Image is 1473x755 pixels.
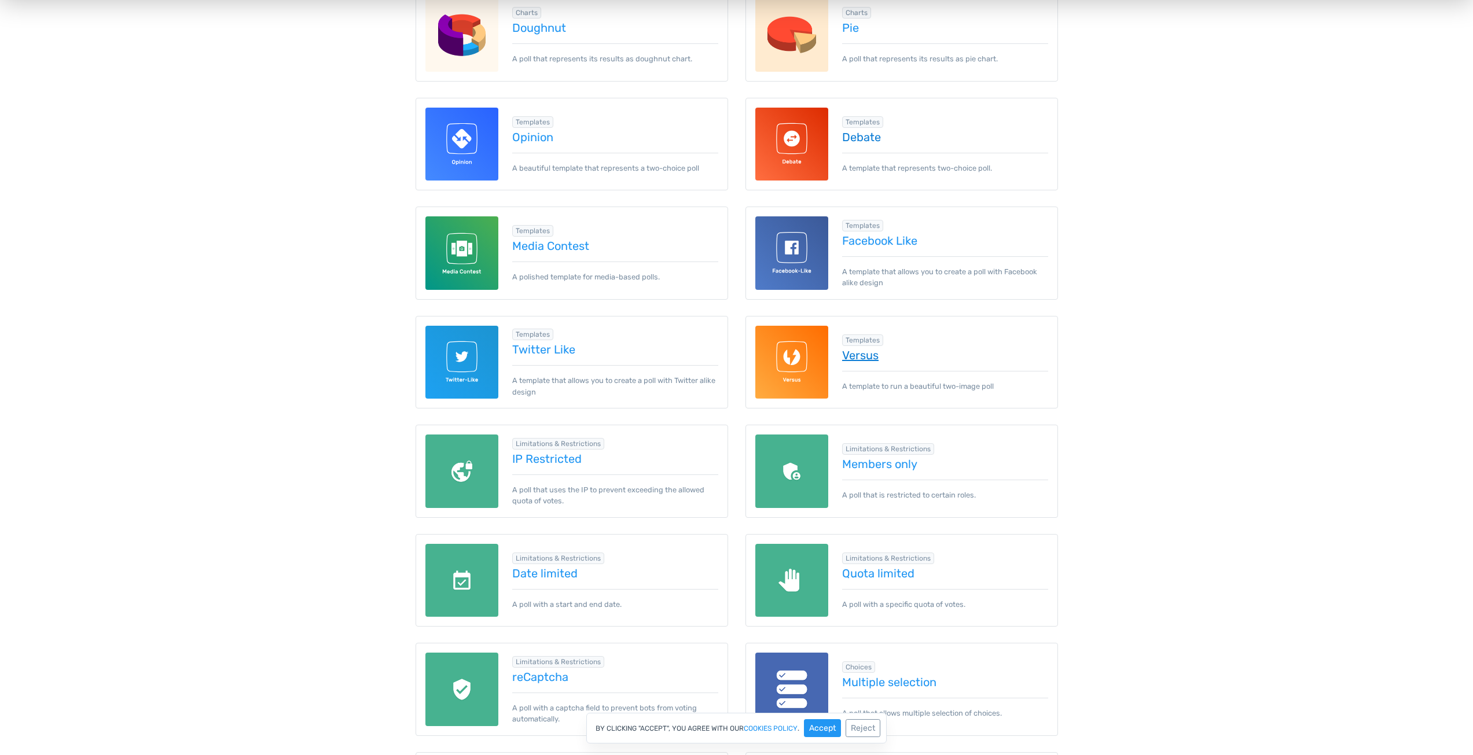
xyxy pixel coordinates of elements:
span: Browse all in Limitations & Restrictions [842,443,934,455]
img: date-limited.png [425,544,499,617]
img: opinion-template-for-totalpoll.svg [425,108,499,181]
p: A poll that allows multiple selection of choices. [842,698,1048,719]
img: quota-limited.png [755,544,829,617]
span: Browse all in Templates [512,225,553,237]
div: By clicking "Accept", you agree with our . [586,713,887,743]
span: Browse all in Choices [842,661,875,673]
p: A poll that is restricted to certain roles. [842,480,1048,500]
a: Quota limited [842,567,1048,580]
img: members-only.png [755,434,829,508]
span: Browse all in Charts [512,7,541,19]
img: versus-template-for-totalpoll.svg [755,326,829,399]
p: A poll with a specific quota of votes. [842,589,1048,610]
p: A poll that uses the IP to prevent exceeding the allowed quota of votes. [512,474,718,506]
img: media-contest-template-for-totalpoll.svg [425,216,499,290]
span: Browse all in Limitations & Restrictions [842,553,934,564]
img: debate-template-for-totalpoll.svg [755,108,829,181]
a: Media Contest [512,240,718,252]
p: A poll with a captcha field to prevent bots from voting automatically. [512,693,718,724]
p: A poll that represents its results as pie chart. [842,43,1048,64]
a: Facebook Like [842,234,1048,247]
a: Doughnut [512,21,718,34]
span: Browse all in Charts [842,7,871,19]
span: Browse all in Templates [842,334,883,346]
span: Browse all in Limitations & Restrictions [512,553,604,564]
p: A template that allows you to create a poll with Facebook alike design [842,256,1048,288]
img: multiple-selection.png [755,653,829,726]
p: A template to run a beautiful two-image poll [842,371,1048,392]
a: Pie [842,21,1048,34]
a: Multiple selection [842,676,1048,688]
span: Browse all in Templates [512,329,553,340]
p: A poll with a start and end date. [512,589,718,610]
span: Browse all in Templates [512,116,553,128]
span: Browse all in Limitations & Restrictions [512,438,604,450]
img: ip-restricted.png [425,434,499,508]
a: IP Restricted [512,452,718,465]
img: recaptcha.png [425,653,499,726]
a: Opinion [512,131,718,143]
span: Browse all in Templates [842,116,883,128]
a: Versus [842,349,1048,362]
p: A poll that represents its results as doughnut chart. [512,43,718,64]
button: Reject [846,719,880,737]
p: A template that represents two-choice poll. [842,153,1048,174]
a: Twitter Like [512,343,718,356]
p: A beautiful template that represents a two-choice poll [512,153,718,174]
a: Debate [842,131,1048,143]
a: Date limited [512,567,718,580]
a: cookies policy [744,725,798,732]
a: Members only [842,458,1048,470]
span: Browse all in Templates [842,220,883,231]
p: A polished template for media-based polls. [512,262,718,282]
a: reCaptcha [512,671,718,683]
span: Browse all in Limitations & Restrictions [512,656,604,668]
p: A template that allows you to create a poll with Twitter alike design [512,365,718,397]
img: twitter-like-template-for-totalpoll.svg [425,326,499,399]
img: facebook-like-template-for-totalpoll.svg [755,216,829,290]
button: Accept [804,719,841,737]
